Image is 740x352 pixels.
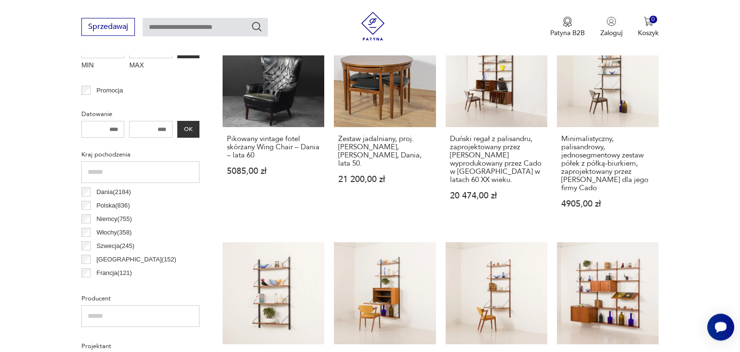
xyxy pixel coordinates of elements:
button: 0Koszyk [638,16,659,38]
p: 4905,00 zł [561,200,654,208]
p: Projektant [81,341,199,352]
p: 20 474,00 zł [450,192,543,200]
img: Ikonka użytkownika [607,16,616,26]
h3: Zestaw jadalniany, proj. [PERSON_NAME], [PERSON_NAME], Dania, lata 50. [338,135,431,168]
label: MAX [129,58,172,74]
p: Kraj pochodzenia [81,149,199,160]
p: Polska ( 836 ) [96,200,130,211]
p: Niemcy ( 755 ) [96,214,132,224]
p: Promocja [96,85,123,96]
p: Włochy ( 358 ) [96,227,132,238]
p: Producent [81,293,199,304]
a: Minimalistyczny, palisandrowy, jednosegmentowy zestaw półek z półką-biurkiem, zaprojektowany prze... [557,26,659,227]
label: MIN [81,58,125,74]
p: Koszyk [638,28,659,38]
iframe: Smartsupp widget button [707,313,734,340]
h3: Pikowany vintage fotel skórzany Wing Chair – Dania – lata 60 [227,135,320,159]
img: Patyna - sklep z meblami i dekoracjami vintage [358,12,387,40]
button: Sprzedawaj [81,18,135,36]
h3: Duński regał z palisandru, zaprojektowany przez [PERSON_NAME] wyprodukowany przez Cado w [GEOGRAP... [450,135,543,184]
img: Ikona medalu [563,16,572,27]
p: [GEOGRAPHIC_DATA] ( 152 ) [96,254,176,265]
a: Zestaw jadalniany, proj. H. Olsen, Frem Røjle, Dania, lata 50.Zestaw jadalniany, proj. [PERSON_NA... [334,26,436,227]
p: Czechy ( 114 ) [96,281,132,292]
button: Zaloguj [600,16,622,38]
a: Ikona medaluPatyna B2B [550,16,585,38]
p: 5085,00 zł [227,167,320,175]
div: 0 [649,15,658,24]
img: Ikona koszyka [644,16,653,26]
p: Dania ( 2184 ) [96,187,131,197]
p: Datowanie [81,109,199,119]
a: Pikowany vintage fotel skórzany Wing Chair – Dania – lata 60Pikowany vintage fotel skórzany Wing ... [223,26,324,227]
p: Patyna B2B [550,28,585,38]
h3: Minimalistyczny, palisandrowy, jednosegmentowy zestaw półek z półką-biurkiem, zaprojektowany prze... [561,135,654,192]
button: OK [177,121,199,138]
p: 21 200,00 zł [338,175,431,183]
a: Sprzedawaj [81,24,135,31]
a: Duński regał z palisandru, zaprojektowany przez Poula Cadoviusa wyprodukowany przez Cado w Danii ... [446,26,547,227]
p: Szwecja ( 245 ) [96,241,134,251]
p: Zaloguj [600,28,622,38]
p: Francja ( 121 ) [96,268,132,278]
button: Patyna B2B [550,16,585,38]
button: Szukaj [251,21,263,32]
